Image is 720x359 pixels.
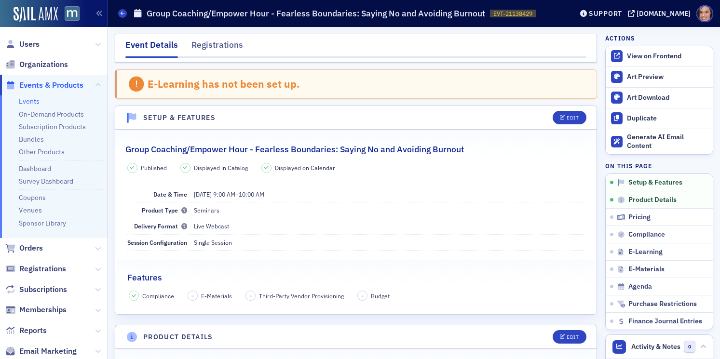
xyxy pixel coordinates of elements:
[239,190,264,198] time: 10:00 AM
[142,292,174,300] span: Compliance
[19,193,46,202] a: Coupons
[628,213,651,222] span: Pricing
[627,133,708,150] div: Generate AI Email Content
[19,135,44,144] a: Bundles
[628,282,652,291] span: Agenda
[5,243,43,253] a: Orders
[259,292,344,300] span: Third-Party Vendor Provisioning
[19,147,65,156] a: Other Products
[5,59,68,70] a: Organizations
[5,264,66,274] a: Registrations
[628,178,682,187] span: Setup & Features
[684,341,696,353] span: 0
[631,342,680,352] span: Activity & Notes
[213,190,235,198] time: 9:00 AM
[19,80,83,91] span: Events & Products
[19,219,66,227] a: Sponsor Library
[628,230,665,239] span: Compliance
[65,6,80,21] img: SailAMX
[628,265,665,274] span: E-Materials
[606,46,713,66] a: View on Frontend
[606,67,713,87] a: Art Preview
[143,332,213,342] h4: Product Details
[19,264,66,274] span: Registrations
[605,161,713,170] h4: On this page
[19,39,40,50] span: Users
[627,114,708,123] div: Duplicate
[628,300,697,308] span: Purchase Restrictions
[19,177,73,186] a: Survey Dashboard
[275,163,335,172] span: Displayed on Calendar
[567,334,579,340] div: Edit
[19,59,68,70] span: Organizations
[249,293,252,299] span: –
[147,8,485,19] h1: Group Coaching/Empower Hour - Fearless Boundaries: Saying No and Avoiding Burnout
[127,271,162,284] h2: Features
[194,206,219,214] span: Seminars
[19,325,47,336] span: Reports
[14,7,58,22] img: SailAMX
[125,143,464,156] h2: Group Coaching/Empower Hour - Fearless Boundaries: Saying No and Avoiding Burnout
[553,330,586,344] button: Edit
[19,243,43,253] span: Orders
[696,5,713,22] span: Profile
[5,284,67,295] a: Subscriptions
[127,239,187,246] span: Session Configuration
[5,346,77,357] a: Email Marketing
[19,110,84,119] a: On-Demand Products
[606,108,713,129] button: Duplicate
[628,196,677,204] span: Product Details
[153,190,187,198] span: Date & Time
[606,129,713,155] button: Generate AI Email Content
[194,239,232,246] span: Single Session
[553,111,586,124] button: Edit
[194,190,264,198] span: –
[371,292,390,300] span: Budget
[361,293,364,299] span: –
[5,80,83,91] a: Events & Products
[194,190,212,198] span: [DATE]
[567,115,579,120] div: Edit
[134,222,187,230] span: Delivery Format
[19,164,51,173] a: Dashboard
[148,78,300,90] div: E-Learning has not been set up.
[19,97,40,106] a: Events
[19,346,77,357] span: Email Marketing
[125,39,178,58] div: Event Details
[58,6,80,23] a: View Homepage
[637,9,691,18] div: [DOMAIN_NAME]
[605,34,635,42] h4: Actions
[606,87,713,108] a: Art Download
[5,305,67,315] a: Memberships
[19,206,42,214] a: Venues
[5,39,40,50] a: Users
[191,39,243,56] div: Registrations
[5,325,47,336] a: Reports
[628,317,702,326] span: Finance Journal Entries
[627,52,708,61] div: View on Frontend
[627,93,708,102] div: Art Download
[589,9,622,18] div: Support
[627,73,708,81] div: Art Preview
[143,113,216,123] h4: Setup & Features
[19,305,67,315] span: Memberships
[141,163,167,172] span: Published
[194,222,229,230] span: Live Webcast
[194,163,248,172] span: Displayed in Catalog
[191,293,194,299] span: –
[142,206,187,214] span: Product Type
[19,284,67,295] span: Subscriptions
[628,10,694,17] button: [DOMAIN_NAME]
[201,292,232,300] span: E-Materials
[493,10,532,18] span: EVT-21138429
[19,122,86,131] a: Subscription Products
[628,248,663,256] span: E-Learning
